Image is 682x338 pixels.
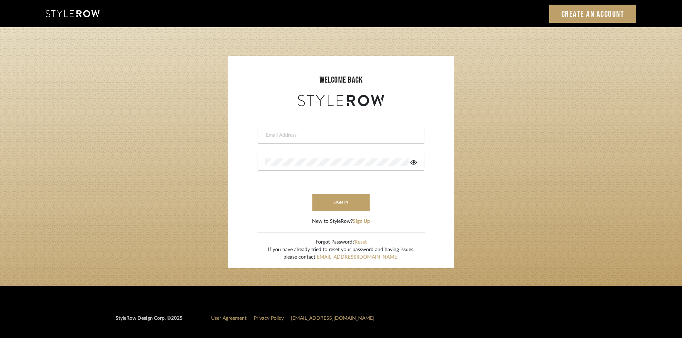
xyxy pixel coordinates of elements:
[254,316,284,321] a: Privacy Policy
[353,218,370,225] button: Sign Up
[265,132,415,139] input: Email Address
[235,74,447,87] div: welcome back
[312,218,370,225] div: New to StyleRow?
[291,316,374,321] a: [EMAIL_ADDRESS][DOMAIN_NAME]
[268,239,414,246] div: Forgot Password?
[549,5,637,23] a: Create an Account
[355,239,367,246] button: Reset
[211,316,247,321] a: User Agreement
[312,194,370,211] button: sign in
[268,246,414,261] div: If you have already tried to reset your password and having issues, please contact
[315,255,399,260] a: [EMAIL_ADDRESS][DOMAIN_NAME]
[116,315,182,328] div: StyleRow Design Corp. ©2025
